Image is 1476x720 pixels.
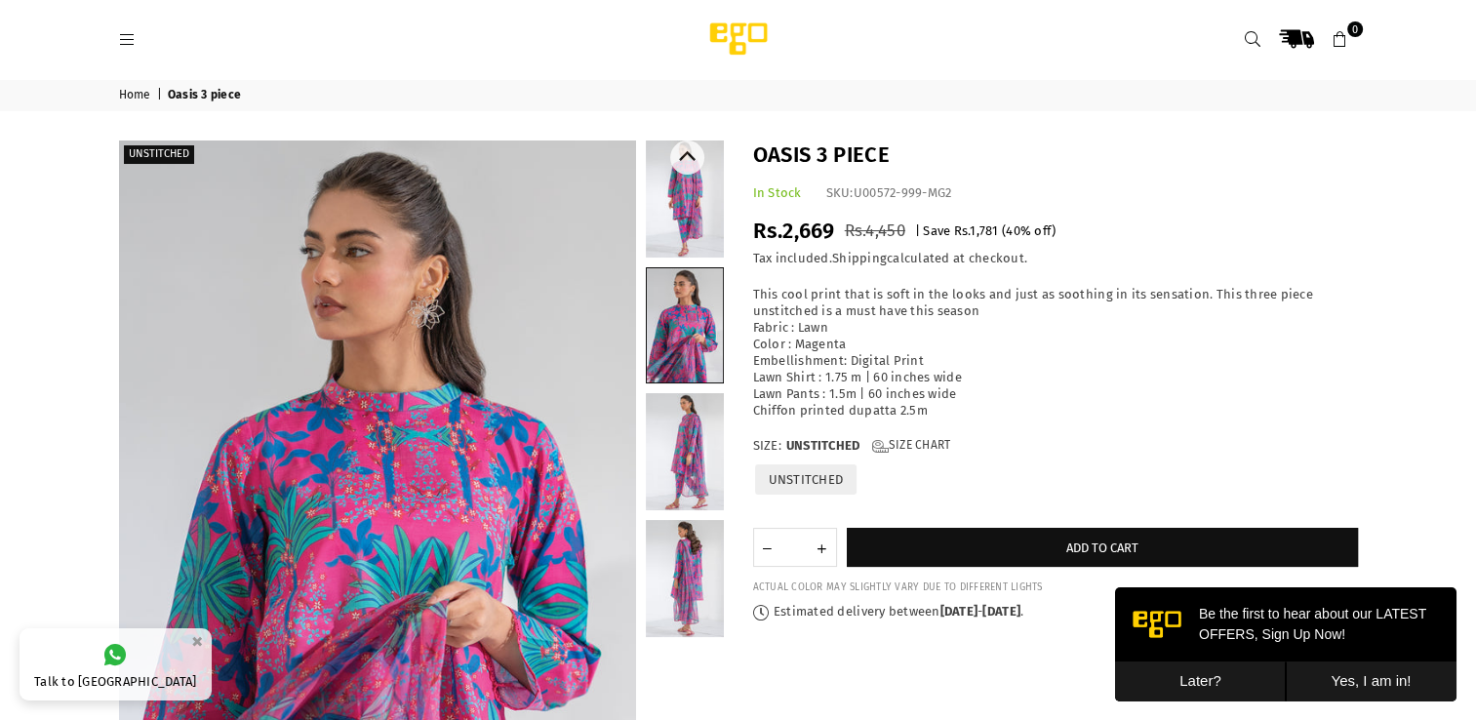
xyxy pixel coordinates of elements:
[753,185,802,200] span: In Stock
[1002,223,1056,238] span: ( % off)
[954,223,999,238] span: Rs.1,781
[847,528,1358,567] button: Add to cart
[1066,540,1138,555] span: Add to cart
[845,220,905,241] span: Rs.4,450
[982,604,1020,619] time: [DATE]
[923,223,950,238] span: Save
[20,628,212,700] a: Talk to [GEOGRAPHIC_DATA]
[110,31,145,46] a: Menu
[1006,223,1020,238] span: 40
[832,251,887,266] a: Shipping
[1323,21,1358,57] a: 0
[753,462,859,497] label: UNSTITCHED
[753,604,1358,620] p: Estimated delivery between - .
[915,223,920,238] span: |
[826,185,952,202] div: SKU:
[753,438,1358,455] label: Size:
[854,185,952,200] span: U00572-999-MG2
[753,218,835,244] span: Rs.2,669
[157,88,165,103] span: |
[871,438,950,455] a: Size Chart
[168,88,244,103] span: Oasis 3 piece
[1347,21,1363,37] span: 0
[185,625,209,658] button: ×
[1115,587,1456,700] iframe: webpush-onsite
[753,581,1358,594] div: ACTUAL COLOR MAY SLIGHTLY VARY DUE TO DIFFERENT LIGHTS
[104,79,1373,111] nav: breadcrumbs
[753,140,1358,171] h1: Oasis 3 piece
[753,251,1358,267] div: Tax included. calculated at checkout.
[1235,21,1270,57] a: Search
[940,604,978,619] time: [DATE]
[171,74,341,114] button: Yes, I am in!
[656,20,821,59] img: Ego
[753,287,1358,419] div: This cool print that is soft in the looks and just as soothing in its sensation. This three piece...
[670,140,704,175] button: Previous
[124,145,194,164] label: Unstitched
[119,88,154,103] a: Home
[753,528,837,567] quantity-input: Quantity
[786,438,860,455] span: UNSTITCHED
